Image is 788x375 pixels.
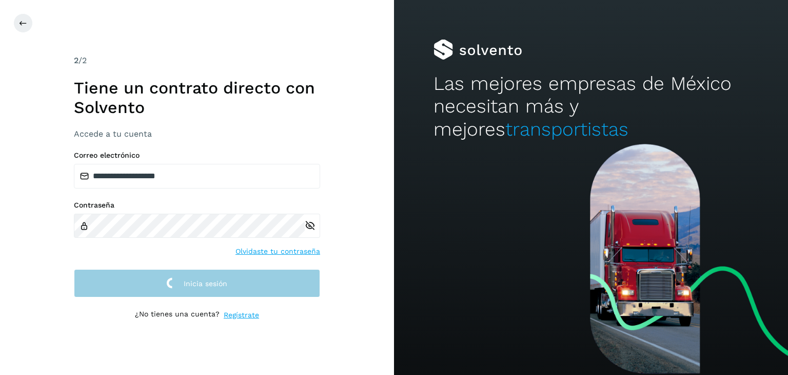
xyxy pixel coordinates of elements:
div: /2 [74,54,320,67]
h2: Las mejores empresas de México necesitan más y mejores [434,72,748,141]
button: Inicia sesión [74,269,320,297]
a: Olvidaste tu contraseña [235,246,320,257]
h3: Accede a tu cuenta [74,129,320,139]
h1: Tiene un contrato directo con Solvento [74,78,320,118]
span: transportistas [505,118,628,140]
a: Regístrate [224,310,259,321]
label: Correo electrónico [74,151,320,160]
p: ¿No tienes una cuenta? [135,310,220,321]
span: 2 [74,55,78,65]
label: Contraseña [74,201,320,210]
span: Inicia sesión [184,280,227,287]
